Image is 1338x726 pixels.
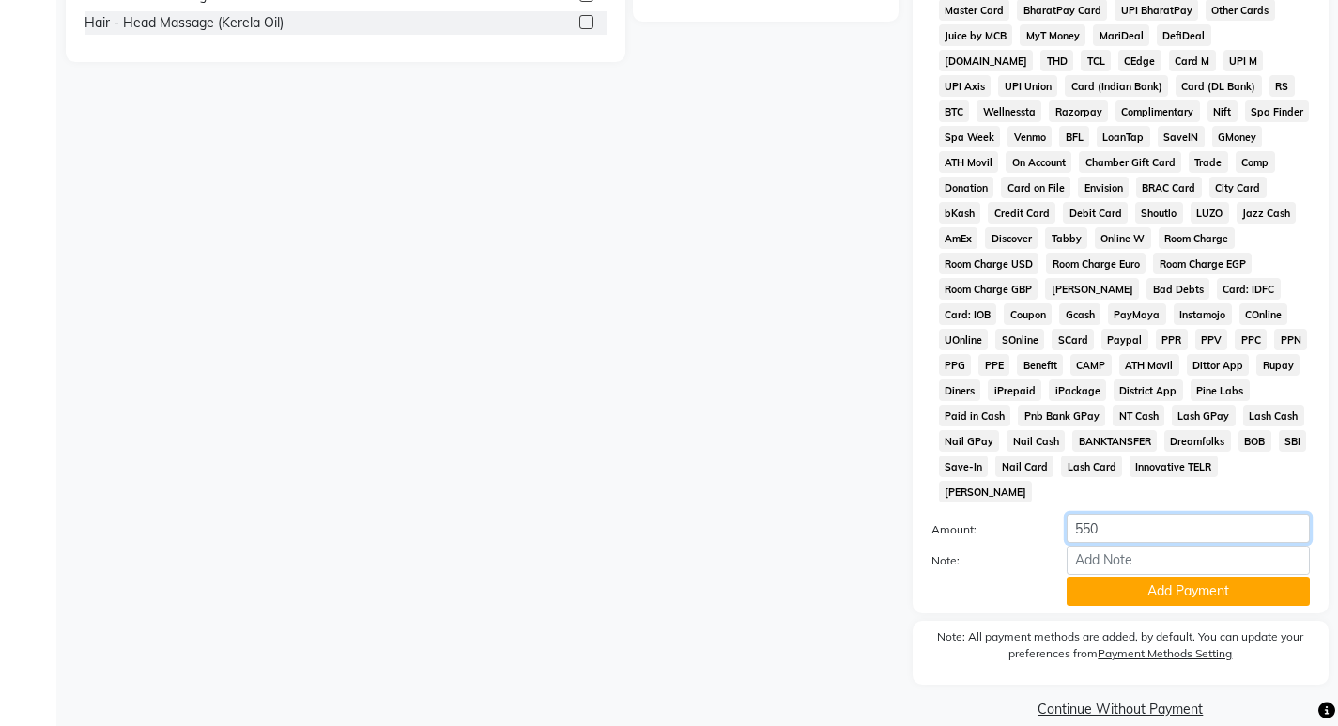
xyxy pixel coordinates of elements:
[1072,430,1157,452] span: BANKTANSFER
[939,100,970,122] span: BTC
[1115,100,1200,122] span: Complimentary
[1001,177,1070,198] span: Card on File
[1119,354,1179,376] span: ATH Movil
[939,202,981,224] span: bKash
[1209,177,1267,198] span: City Card
[1174,303,1232,325] span: Instamojo
[939,303,997,325] span: Card: IOB
[1153,253,1252,274] span: Room Charge EGP
[1114,379,1183,401] span: District App
[1093,24,1149,46] span: MariDeal
[1238,430,1271,452] span: BOB
[1157,24,1211,46] span: DefiDeal
[1052,329,1094,350] span: SCard
[988,379,1041,401] span: iPrepaid
[1007,126,1052,147] span: Venmo
[1187,354,1250,376] span: Dittor App
[1020,24,1085,46] span: MyT Money
[1118,50,1161,71] span: CEdge
[916,700,1325,719] a: Continue Without Payment
[1004,303,1052,325] span: Coupon
[985,227,1038,249] span: Discover
[939,278,1038,300] span: Room Charge GBP
[1159,227,1235,249] span: Room Charge
[995,456,1053,477] span: Nail Card
[1006,151,1071,173] span: On Account
[939,354,972,376] span: PPG
[939,227,978,249] span: AmEx
[1063,202,1128,224] span: Debit Card
[939,177,994,198] span: Donation
[1007,430,1065,452] span: Nail Cash
[1156,329,1188,350] span: PPR
[939,430,1000,452] span: Nail GPay
[978,354,1009,376] span: PPE
[1095,227,1151,249] span: Online W
[1172,405,1236,426] span: Lash GPay
[1067,514,1310,543] input: Amount
[1235,329,1267,350] span: PPC
[998,75,1057,97] span: UPI Union
[1059,126,1089,147] span: BFL
[917,521,1053,538] label: Amount:
[1098,645,1232,662] label: Payment Methods Setting
[1164,430,1231,452] span: Dreamfolks
[1135,202,1183,224] span: Shoutlo
[939,50,1034,71] span: [DOMAIN_NAME]
[1061,456,1122,477] span: Lash Card
[1065,75,1168,97] span: Card (Indian Bank)
[939,456,989,477] span: Save-In
[1212,126,1263,147] span: GMoney
[1158,126,1205,147] span: SaveIN
[1049,379,1106,401] span: iPackage
[1045,278,1139,300] span: [PERSON_NAME]
[1018,405,1105,426] span: Pnb Bank GPay
[1136,177,1202,198] span: BRAC Card
[995,329,1044,350] span: SOnline
[1108,303,1166,325] span: PayMaya
[1217,278,1281,300] span: Card: IDFC
[988,202,1055,224] span: Credit Card
[1237,202,1297,224] span: Jazz Cash
[1189,151,1228,173] span: Trade
[939,24,1013,46] span: Juice by MCB
[1146,278,1209,300] span: Bad Debts
[1176,75,1262,97] span: Card (DL Bank)
[1130,456,1218,477] span: Innovative TELR
[85,13,284,33] div: Hair - Head Massage (Kerela Oil)
[939,405,1011,426] span: Paid in Cash
[1239,303,1288,325] span: COnline
[1067,546,1310,575] input: Add Note
[1207,100,1238,122] span: Nift
[1274,329,1307,350] span: PPN
[1040,50,1073,71] span: THD
[1081,50,1111,71] span: TCL
[1059,303,1100,325] span: Gcash
[1236,151,1275,173] span: Comp
[1097,126,1150,147] span: LoanTap
[1070,354,1112,376] span: CAMP
[1046,253,1146,274] span: Room Charge Euro
[1079,151,1181,173] span: Chamber Gift Card
[939,126,1001,147] span: Spa Week
[1017,354,1063,376] span: Benefit
[1191,202,1229,224] span: LUZO
[1245,100,1310,122] span: Spa Finder
[1049,100,1108,122] span: Razorpay
[931,628,1310,670] label: Note: All payment methods are added, by default. You can update your preferences from
[1243,405,1304,426] span: Lash Cash
[939,329,989,350] span: UOnline
[939,379,981,401] span: Diners
[977,100,1041,122] span: Wellnessta
[1045,227,1087,249] span: Tabby
[1169,50,1216,71] span: Card M
[1101,329,1148,350] span: Paypal
[939,75,992,97] span: UPI Axis
[1195,329,1228,350] span: PPV
[939,151,999,173] span: ATH Movil
[1279,430,1307,452] span: SBI
[1223,50,1264,71] span: UPI M
[1067,577,1310,606] button: Add Payment
[1113,405,1164,426] span: NT Cash
[1256,354,1300,376] span: Rupay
